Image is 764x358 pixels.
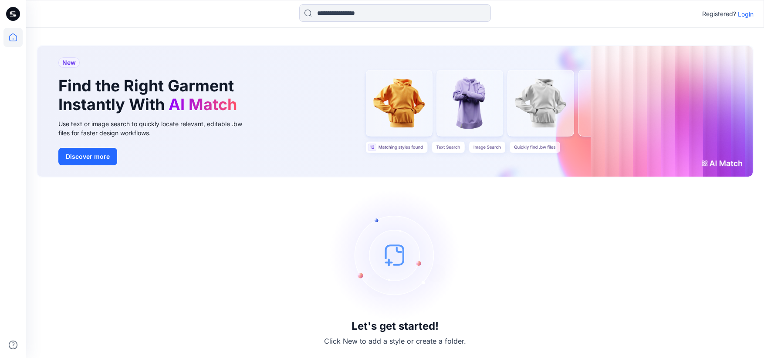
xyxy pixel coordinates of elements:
[738,10,754,19] p: Login
[58,77,241,114] h1: Find the Right Garment Instantly With
[702,9,736,19] p: Registered?
[324,336,466,346] p: Click New to add a style or create a folder.
[62,57,76,68] span: New
[169,95,237,114] span: AI Match
[352,320,439,332] h3: Let's get started!
[330,190,460,320] img: empty-state-image.svg
[58,119,254,137] div: Use text or image search to quickly locate relevant, editable .bw files for faster design workflows.
[58,148,117,165] button: Discover more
